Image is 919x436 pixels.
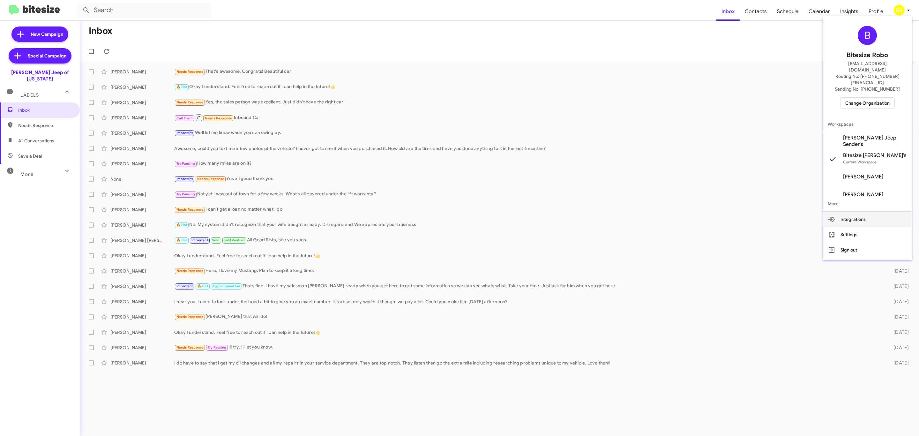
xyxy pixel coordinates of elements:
[847,50,888,60] span: Bitesize Robo
[823,117,912,132] span: Workspaces
[830,60,904,73] span: [EMAIL_ADDRESS][DOMAIN_NAME]
[843,174,883,180] span: [PERSON_NAME]
[823,196,912,211] span: More
[843,152,907,159] span: Bitesize [PERSON_NAME]'s
[843,135,907,147] span: [PERSON_NAME] Jeep Sender's
[843,160,877,164] span: Current Workspace
[823,212,912,227] button: Integrations
[858,26,877,45] div: B
[830,73,904,86] span: Routing No: [PHONE_NUMBER][FINANCIAL_ID]
[835,86,900,92] span: Sending No: [PHONE_NUMBER]
[840,97,895,109] button: Change Organization
[823,242,912,258] button: Sign out
[843,192,883,198] span: [PERSON_NAME]
[845,98,890,109] span: Change Organization
[823,227,912,242] button: Settings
